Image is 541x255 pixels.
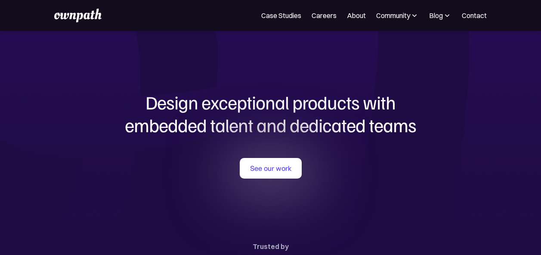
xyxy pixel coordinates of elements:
[64,91,477,137] h1: Design exceptional products with embedded talent and dedicated teams
[312,10,337,21] a: Careers
[429,10,451,21] div: Blog
[253,240,289,252] div: Trusted by
[462,10,487,21] a: Contact
[429,10,443,21] div: Blog
[240,158,302,179] a: See our work
[347,10,366,21] a: About
[376,10,419,21] div: Community
[376,10,410,21] div: Community
[261,10,301,21] a: Case Studies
